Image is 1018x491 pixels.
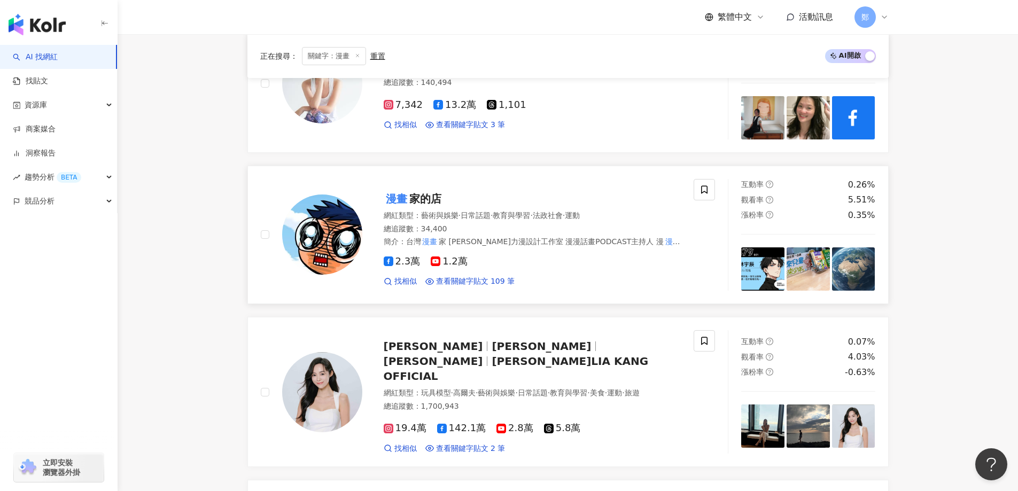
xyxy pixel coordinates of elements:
div: 4.03% [848,351,875,363]
a: 查看關鍵字貼文 109 筆 [425,276,515,287]
span: 法政社會 [533,211,563,220]
img: post-image [787,404,830,448]
span: 1,101 [487,99,526,111]
span: · [548,388,550,397]
span: 觀看率 [741,353,764,361]
span: 玩具模型 [421,388,451,397]
span: 日常話題 [518,388,548,397]
img: KOL Avatar [282,43,362,123]
a: 洞察報告 [13,148,56,159]
div: 5.51% [848,194,875,206]
div: 0.07% [848,336,875,348]
span: · [587,388,589,397]
span: [PERSON_NAME]LIA KANG OFFICIAL [384,355,649,383]
span: question-circle [766,181,773,188]
div: 重置 [370,52,385,60]
div: BETA [57,172,81,183]
a: 查看關鍵字貼文 3 筆 [425,120,506,130]
span: 活動訊息 [799,12,833,22]
span: 找相似 [394,443,417,454]
a: 商案媒合 [13,124,56,135]
span: 142.1萬 [437,423,486,434]
img: post-image [787,96,830,139]
span: 日常話題 [461,211,491,220]
img: post-image [741,247,784,291]
span: 台灣 [406,237,421,246]
span: · [605,388,607,397]
img: post-image [787,247,830,291]
mark: 漫畫 [460,246,478,258]
img: KOL Avatar [282,352,362,432]
span: [PERSON_NAME] [492,340,591,353]
img: post-image [832,96,875,139]
span: 正在搜尋 ： [260,52,298,60]
a: searchAI 找網紅 [13,52,58,63]
a: 找相似 [384,120,417,130]
span: rise [13,174,20,181]
span: · [459,211,461,220]
span: question-circle [766,353,773,361]
img: post-image [741,96,784,139]
span: 運動 [607,388,622,397]
span: question-circle [766,368,773,376]
span: 互動率 [741,180,764,189]
img: post-image [832,404,875,448]
span: · [451,388,453,397]
span: 7,342 [384,99,423,111]
span: question-circle [766,338,773,345]
div: 總追蹤數 ： 34,400 [384,224,681,235]
span: question-circle [766,196,773,204]
span: 教育與學習 [550,388,587,397]
mark: 漫畫 [421,236,439,247]
span: 資源庫 [25,93,47,117]
a: 找相似 [384,276,417,287]
span: 旅遊 [625,388,640,397]
span: · [622,388,624,397]
a: 找貼文 [13,76,48,87]
img: logo [9,14,66,35]
mark: 漫畫 [384,190,409,207]
span: 互動率 [741,337,764,346]
span: 競品分析 [25,189,55,213]
span: 趨勢分析 [25,165,81,189]
span: 關鍵字：漫畫 [302,47,366,65]
div: 總追蹤數 ： 140,494 [384,77,681,88]
span: [PERSON_NAME] [384,355,483,368]
span: · [563,211,565,220]
a: KOL AvatarOops!! WuAvis[PERSON_NAME]網紅類型：感情·母嬰·藝術與娛樂·日常話題·教育與學習·家庭·美食·命理占卜·旅遊總追蹤數：140,4947,34213.... [247,14,889,153]
span: 查看關鍵字貼文 3 筆 [436,120,506,130]
img: post-image [832,247,875,291]
div: 總追蹤數 ： 1,700,943 [384,401,681,412]
span: [PERSON_NAME] [384,340,483,353]
a: 查看關鍵字貼文 2 筆 [425,443,506,454]
span: 立即安裝 瀏覽器外掛 [43,458,80,477]
mark: 漫畫 [384,236,673,258]
span: 藝術與娛樂 [478,388,515,397]
div: 網紅類型 ： [384,388,681,399]
span: 高爾夫 [453,388,476,397]
img: KOL Avatar [282,194,362,275]
span: · [476,388,478,397]
span: · [515,388,517,397]
span: 家的店 [409,192,441,205]
img: post-image [741,404,784,448]
span: 藝術與娛樂 [421,211,459,220]
span: 13.2萬 [433,99,476,111]
span: 查看關鍵字貼文 2 筆 [436,443,506,454]
span: 家 [PERSON_NAME]力漫設計工作室 漫漫話畫PODCAST主持人 漫 [439,237,664,246]
span: 繁體中文 [718,11,752,23]
span: 找相似 [394,120,417,130]
span: 漲粉率 [741,211,764,219]
img: chrome extension [17,459,38,476]
span: 運動 [565,211,580,220]
span: 19.4萬 [384,423,426,434]
span: 找相似 [394,276,417,287]
a: KOL Avatar[PERSON_NAME][PERSON_NAME][PERSON_NAME][PERSON_NAME]LIA KANG OFFICIAL網紅類型：玩具模型·高爾夫·藝術與娛... [247,317,889,467]
a: chrome extension立即安裝 瀏覽器外掛 [14,453,104,482]
div: 0.35% [848,209,875,221]
div: 網紅類型 ： [384,211,681,221]
span: · [491,211,493,220]
span: 5.8萬 [544,423,581,434]
div: 0.26% [848,179,875,191]
a: KOL Avatar漫畫家的店網紅類型：藝術與娛樂·日常話題·教育與學習·法政社會·運動總追蹤數：34,400簡介：台灣漫畫家 [PERSON_NAME]力漫設計工作室 漫漫話畫PODCAST主... [247,166,889,304]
